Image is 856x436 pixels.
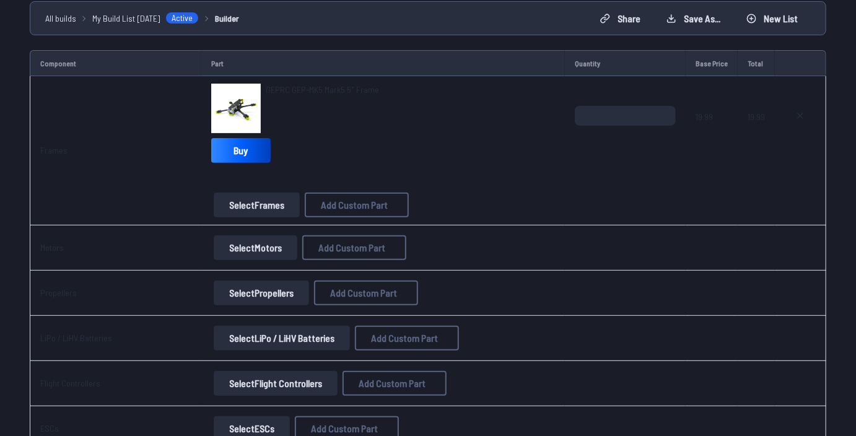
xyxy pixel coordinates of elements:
[355,326,459,351] button: Add Custom Part
[40,423,59,434] a: ESCs
[359,378,426,388] span: Add Custom Part
[590,9,651,28] button: Share
[738,50,775,76] td: Total
[165,12,199,24] span: Active
[302,235,406,260] button: Add Custom Part
[686,50,738,76] td: Base Price
[318,243,385,253] span: Add Custom Part
[92,12,199,25] a: My Build List [DATE]Active
[266,84,379,95] span: GEPRC GEP-MK5 Mark5 5" Frame
[565,50,686,76] td: Quantity
[211,326,352,351] a: SelectLiPo / LiHV Batteries
[748,106,765,165] span: 19.99
[371,333,438,343] span: Add Custom Part
[30,50,201,76] td: Component
[40,378,100,388] a: Flight Controllers
[214,326,350,351] button: SelectLiPo / LiHV Batteries
[211,138,271,163] a: Buy
[343,371,447,396] button: Add Custom Part
[214,193,300,217] button: SelectFrames
[696,106,728,165] span: 19.99
[211,371,340,396] a: SelectFlight Controllers
[214,371,338,396] button: SelectFlight Controllers
[314,281,418,305] button: Add Custom Part
[211,84,261,133] img: image
[45,12,76,25] a: All builds
[211,193,302,217] a: SelectFrames
[40,145,68,155] a: Frames
[266,84,379,96] a: GEPRC GEP-MK5 Mark5 5" Frame
[321,200,388,210] span: Add Custom Part
[311,424,378,434] span: Add Custom Part
[214,281,309,305] button: SelectPropellers
[92,12,160,25] span: My Build List [DATE]
[40,242,64,253] a: Motors
[40,287,77,298] a: Propellers
[201,50,566,76] td: Part
[215,12,239,25] a: Builder
[736,9,808,28] button: New List
[211,235,300,260] a: SelectMotors
[211,281,312,305] a: SelectPropellers
[40,333,112,343] a: LiPo / LiHV Batteries
[656,9,731,28] button: Save as...
[305,193,409,217] button: Add Custom Part
[330,288,397,298] span: Add Custom Part
[214,235,297,260] button: SelectMotors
